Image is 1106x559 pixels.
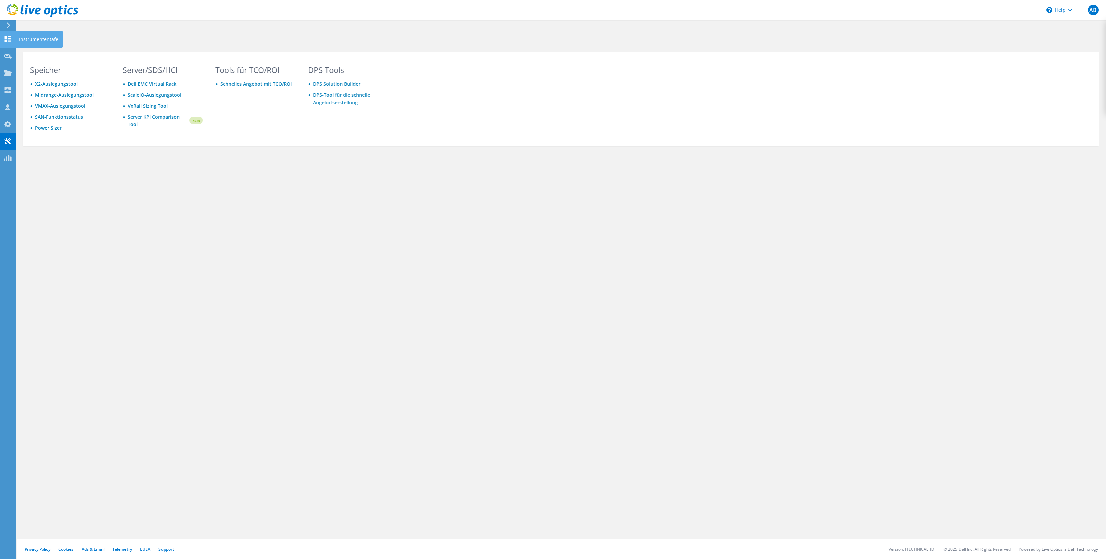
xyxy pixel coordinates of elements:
h3: Speicher [30,66,110,74]
a: Dell EMC Virtual Rack [128,81,176,87]
a: X2-Auslegungstool [35,81,78,87]
h3: Tools für TCO/ROI [215,66,295,74]
a: Cookies [58,546,74,552]
a: Midrange-Auslegungstool [35,92,94,98]
svg: \n [1046,7,1052,13]
h3: DPS Tools [308,66,388,74]
a: VMAX-Auslegungstool [35,103,85,109]
a: Support [158,546,174,552]
a: SAN-Funktionsstatus [35,114,83,120]
div: Instrumententafel [16,31,63,48]
a: Ads & Email [82,546,104,552]
h3: Server/SDS/HCI [123,66,203,74]
a: Power Sizer [35,125,62,131]
a: ScaleIO-Auslegungstool [128,92,181,98]
a: EULA [140,546,150,552]
li: Version: [TECHNICAL_ID] [889,546,936,552]
img: new-badge.svg [188,113,203,128]
a: Server KPI Comparison Tool [128,113,188,128]
span: AB [1088,5,1099,15]
a: DPS-Tool für die schnelle Angebotserstellung [313,92,370,106]
li: Powered by Live Optics, a Dell Technology [1019,546,1098,552]
h1: Tools [27,31,477,45]
a: Privacy Policy [25,546,50,552]
a: DPS Solution Builder [313,81,360,87]
a: Schnelles Angebot mit TCO/ROI [220,81,292,87]
li: © 2025 Dell Inc. All Rights Reserved [944,546,1011,552]
a: VxRail Sizing Tool [128,103,168,109]
a: Telemetry [112,546,132,552]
